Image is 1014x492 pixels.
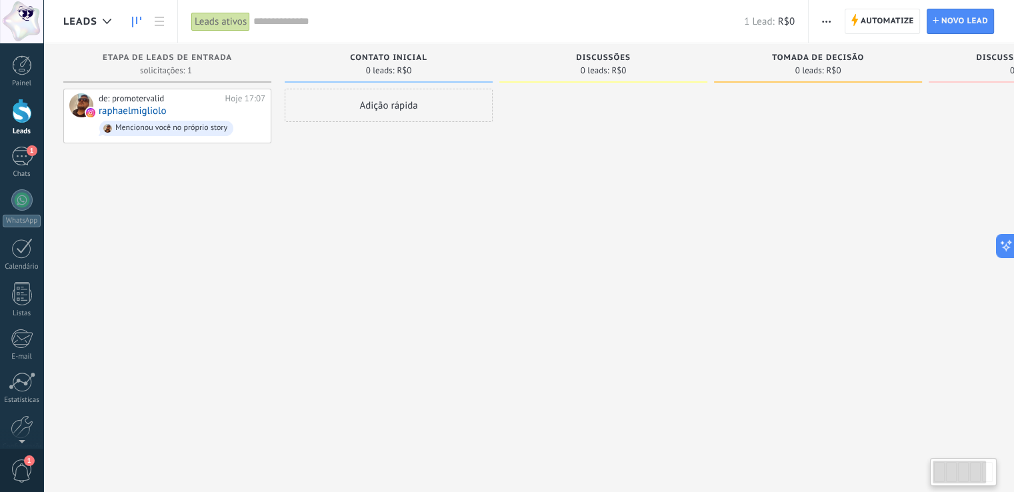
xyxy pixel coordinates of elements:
div: Mencionou você no próprio story [115,123,227,133]
span: R$0 [826,67,841,75]
span: Tomada de decisão [772,53,864,63]
span: 0 leads: [795,67,824,75]
span: Etapa de leads de entrada [103,53,232,63]
div: E-mail [3,353,41,361]
div: Listas [3,309,41,318]
span: R$0 [397,67,411,75]
img: instagram.svg [86,108,95,117]
span: Discussões [576,53,631,63]
div: Leads [3,127,41,136]
span: Automatize [861,9,914,33]
button: Mais [817,9,836,34]
div: Adição rápida [285,89,493,122]
div: WhatsApp [3,215,41,227]
span: 0 leads: [581,67,609,75]
span: Leads [63,15,97,28]
div: Hoje 17:07 [225,93,265,104]
div: Discussões [506,53,701,65]
div: de: promotervalid [99,93,221,104]
a: Novo lead [927,9,994,34]
div: raphaelmigliolo [69,93,93,117]
a: Leads [125,9,148,35]
span: Contato inicial [350,53,427,63]
div: Estatísticas [3,396,41,405]
span: 0 leads: [366,67,395,75]
span: 1 [24,455,35,466]
span: 1 [27,145,37,156]
a: raphaelmigliolo [99,105,166,117]
div: Chats [3,170,41,179]
span: 1 Lead: [744,15,774,28]
div: Calendário [3,263,41,271]
div: Contato inicial [291,53,486,65]
div: Painel [3,79,41,88]
span: R$0 [611,67,626,75]
div: Etapa de leads de entrada [70,53,265,65]
span: R$0 [778,15,795,28]
span: Novo lead [941,9,988,33]
a: Lista [148,9,171,35]
div: Tomada de decisão [721,53,915,65]
div: Leads ativos [191,12,250,31]
span: solicitações: 1 [140,67,192,75]
a: Automatize [845,9,920,34]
